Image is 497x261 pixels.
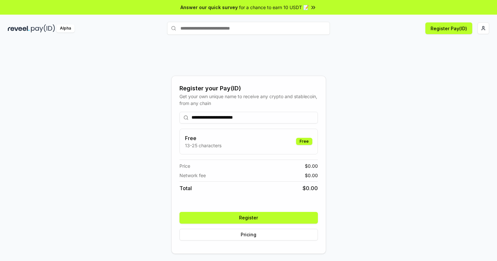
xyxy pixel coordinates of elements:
[305,163,318,169] span: $ 0.00
[425,22,472,34] button: Register Pay(ID)
[179,172,206,179] span: Network fee
[56,24,75,33] div: Alpha
[180,4,238,11] span: Answer our quick survey
[179,212,318,224] button: Register
[179,163,190,169] span: Price
[179,229,318,241] button: Pricing
[303,184,318,192] span: $ 0.00
[305,172,318,179] span: $ 0.00
[296,138,312,145] div: Free
[185,142,221,149] p: 13-25 characters
[179,93,318,107] div: Get your own unique name to receive any crypto and stablecoin, from any chain
[8,24,30,33] img: reveel_dark
[179,184,192,192] span: Total
[185,134,221,142] h3: Free
[179,84,318,93] div: Register your Pay(ID)
[239,4,309,11] span: for a chance to earn 10 USDT 📝
[31,24,55,33] img: pay_id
